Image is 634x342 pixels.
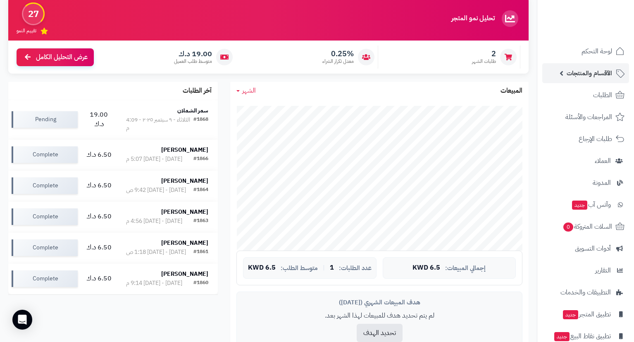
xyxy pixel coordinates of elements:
div: [DATE] - [DATE] 5:07 م [126,155,182,163]
h3: آخر الطلبات [183,87,212,95]
span: متوسط طلب العميل [174,58,212,65]
div: #1864 [193,186,208,194]
span: التطبيقات والخدمات [560,287,611,298]
div: Complete [12,146,78,163]
a: لوحة التحكم [542,41,629,61]
a: التقارير [542,261,629,280]
span: لوحة التحكم [582,45,612,57]
span: معدل تكرار الشراء [322,58,354,65]
a: السلات المتروكة0 [542,217,629,237]
a: المراجعات والأسئلة [542,107,629,127]
td: 6.50 د.ك [81,232,117,263]
span: 19.00 د.ك [174,49,212,58]
a: طلبات الإرجاع [542,129,629,149]
span: متوسط الطلب: [281,265,318,272]
span: 0 [563,222,573,232]
h3: المبيعات [501,87,522,95]
div: Pending [12,111,78,128]
span: المدونة [593,177,611,189]
div: هدف المبيعات الشهري ([DATE]) [243,298,516,307]
a: عرض التحليل الكامل [17,48,94,66]
div: [DATE] - [DATE] 9:14 م [126,279,182,287]
div: Complete [12,208,78,225]
strong: [PERSON_NAME] [161,146,208,154]
div: [DATE] - [DATE] 4:56 م [126,217,182,225]
strong: [PERSON_NAME] [161,208,208,216]
td: 6.50 د.ك [81,263,117,294]
div: Complete [12,177,78,194]
span: تطبيق المتجر [562,309,611,320]
span: أدوات التسويق [575,243,611,254]
strong: سمر الشملان [177,106,208,115]
span: | [323,265,325,271]
a: تطبيق المتجرجديد [542,304,629,324]
td: 6.50 د.ك [81,201,117,232]
p: لم يتم تحديد هدف للمبيعات لهذا الشهر بعد. [243,311,516,320]
div: Complete [12,239,78,256]
a: وآتس آبجديد [542,195,629,215]
span: العملاء [595,155,611,167]
strong: [PERSON_NAME] [161,177,208,185]
a: الطلبات [542,85,629,105]
div: #1863 [193,217,208,225]
span: المراجعات والأسئلة [565,111,612,123]
div: Complete [12,270,78,287]
a: الشهر [236,86,256,96]
span: الأقسام والمنتجات [567,67,612,79]
span: 6.5 KWD [412,264,440,272]
span: 1 [330,264,334,272]
span: 0.25% [322,49,354,58]
div: #1860 [193,279,208,287]
div: #1868 [193,116,208,132]
div: [DATE] - [DATE] 9:42 ص [126,186,186,194]
span: طلبات الشهر [472,58,496,65]
span: عدد الطلبات: [339,265,372,272]
img: logo-2.png [578,22,626,39]
span: 2 [472,49,496,58]
td: 6.50 د.ك [81,170,117,201]
span: 6.5 KWD [248,264,276,272]
strong: [PERSON_NAME] [161,270,208,278]
span: عرض التحليل الكامل [36,53,88,62]
span: الطلبات [593,89,612,101]
span: جديد [572,201,587,210]
span: السلات المتروكة [562,221,612,232]
span: الشهر [242,86,256,96]
span: التقارير [595,265,611,276]
td: 6.50 د.ك [81,139,117,170]
div: #1866 [193,155,208,163]
div: #1861 [193,248,208,256]
div: Open Intercom Messenger [12,310,32,330]
a: التطبيقات والخدمات [542,282,629,302]
div: الثلاثاء - ٩ سبتمبر ٢٠٢٥ - 4:09 م [126,116,193,132]
span: طلبات الإرجاع [579,133,612,145]
h3: تحليل نمو المتجر [451,15,495,22]
span: تطبيق نقاط البيع [553,330,611,342]
span: جديد [563,310,578,319]
button: تحديد الهدف [357,324,403,342]
td: 19.00 د.ك [81,100,117,139]
a: المدونة [542,173,629,193]
span: جديد [554,332,570,341]
span: تقييم النمو [17,27,36,34]
div: [DATE] - [DATE] 1:18 ص [126,248,186,256]
span: إجمالي المبيعات: [445,265,486,272]
a: أدوات التسويق [542,239,629,258]
a: العملاء [542,151,629,171]
strong: [PERSON_NAME] [161,239,208,247]
span: وآتس آب [571,199,611,210]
